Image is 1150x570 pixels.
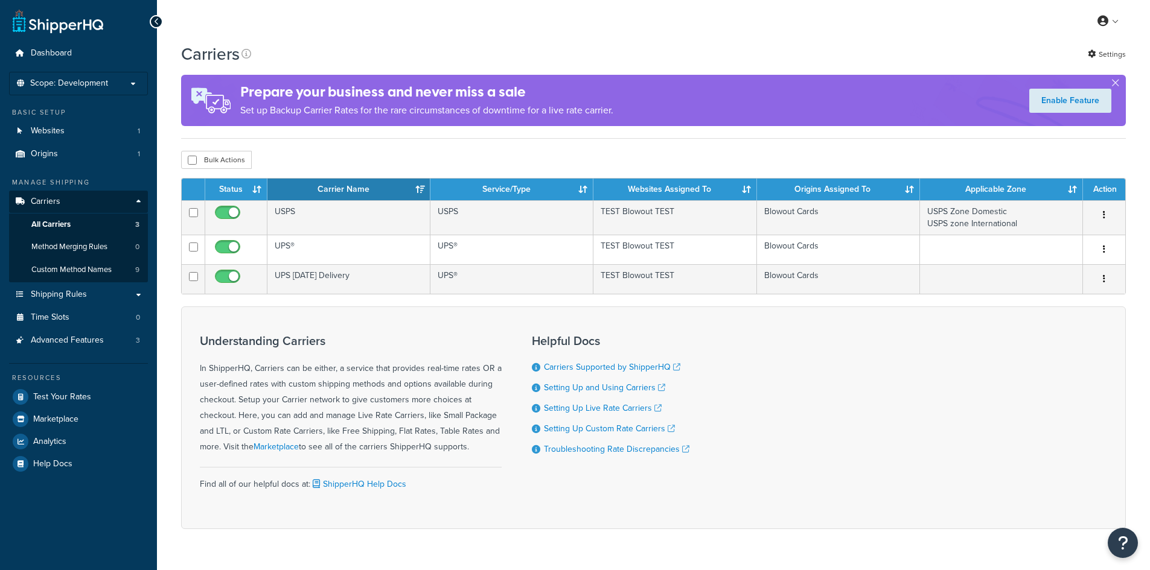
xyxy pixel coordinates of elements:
[430,200,593,235] td: USPS
[310,478,406,490] a: ShipperHQ Help Docs
[9,214,148,236] li: All Carriers
[9,283,148,306] a: Shipping Rules
[9,453,148,475] a: Help Docs
[9,236,148,258] li: Method Merging Rules
[593,264,756,294] td: TEST Blowout TEST
[757,235,920,264] td: Blowout Cards
[430,235,593,264] td: UPS®
[9,259,148,281] li: Custom Method Names
[136,312,140,323] span: 0
[9,306,148,329] li: Time Slots
[31,197,60,207] span: Carriers
[9,214,148,236] a: All Carriers 3
[544,422,675,435] a: Setting Up Custom Rate Carriers
[31,149,58,159] span: Origins
[430,179,593,200] th: Service/Type: activate to sort column ascending
[31,48,72,59] span: Dashboard
[33,459,72,469] span: Help Docs
[33,392,91,402] span: Test Your Rates
[9,236,148,258] a: Method Merging Rules 0
[135,242,139,252] span: 0
[9,143,148,165] li: Origins
[200,334,502,347] h3: Understanding Carriers
[430,264,593,294] td: UPS®
[181,151,252,169] button: Bulk Actions
[9,191,148,213] a: Carriers
[9,143,148,165] a: Origins 1
[30,78,108,89] span: Scope: Development
[9,306,148,329] a: Time Slots 0
[9,373,148,383] div: Resources
[33,414,78,425] span: Marketplace
[532,334,689,347] h3: Helpful Docs
[138,149,140,159] span: 1
[31,335,104,346] span: Advanced Features
[205,179,267,200] th: Status: activate to sort column ascending
[267,200,430,235] td: USPS
[9,259,148,281] a: Custom Method Names 9
[31,220,71,230] span: All Carriers
[136,335,140,346] span: 3
[593,200,756,235] td: TEST Blowout TEST
[135,220,139,230] span: 3
[267,179,430,200] th: Carrier Name: activate to sort column ascending
[31,126,65,136] span: Websites
[1029,89,1111,113] a: Enable Feature
[200,467,502,492] div: Find all of our helpful docs at:
[920,200,1083,235] td: USPS Zone Domestic USPS zone International
[9,386,148,408] a: Test Your Rates
[1108,528,1138,558] button: Open Resource Center
[33,437,66,447] span: Analytics
[240,82,613,102] h4: Prepare your business and never miss a sale
[31,312,69,323] span: Time Slots
[544,381,665,394] a: Setting Up and Using Carriers
[31,265,112,275] span: Custom Method Names
[1088,46,1126,63] a: Settings
[544,402,662,414] a: Setting Up Live Rate Carriers
[254,440,299,453] a: Marketplace
[9,177,148,188] div: Manage Shipping
[757,179,920,200] th: Origins Assigned To: activate to sort column ascending
[1083,179,1125,200] th: Action
[757,264,920,294] td: Blowout Cards
[135,265,139,275] span: 9
[138,126,140,136] span: 1
[593,179,756,200] th: Websites Assigned To: activate to sort column ascending
[9,107,148,118] div: Basic Setup
[920,179,1083,200] th: Applicable Zone: activate to sort column ascending
[267,264,430,294] td: UPS [DATE] Delivery
[13,9,103,33] a: ShipperHQ Home
[9,408,148,430] a: Marketplace
[544,361,680,373] a: Carriers Supported by ShipperHQ
[181,42,240,66] h1: Carriers
[9,329,148,352] a: Advanced Features 3
[9,191,148,282] li: Carriers
[181,75,240,126] img: ad-rules-rateshop-fe6ec290ccb7230408bd80ed9643f0289d75e0ffd9eb532fc0e269fcd187b520.png
[9,120,148,142] a: Websites 1
[267,235,430,264] td: UPS®
[593,235,756,264] td: TEST Blowout TEST
[9,42,148,65] a: Dashboard
[240,102,613,119] p: Set up Backup Carrier Rates for the rare circumstances of downtime for a live rate carrier.
[200,334,502,455] div: In ShipperHQ, Carriers can be either, a service that provides real-time rates OR a user-defined r...
[9,431,148,452] a: Analytics
[544,443,689,455] a: Troubleshooting Rate Discrepancies
[757,200,920,235] td: Blowout Cards
[9,120,148,142] li: Websites
[31,290,87,300] span: Shipping Rules
[31,242,107,252] span: Method Merging Rules
[9,329,148,352] li: Advanced Features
